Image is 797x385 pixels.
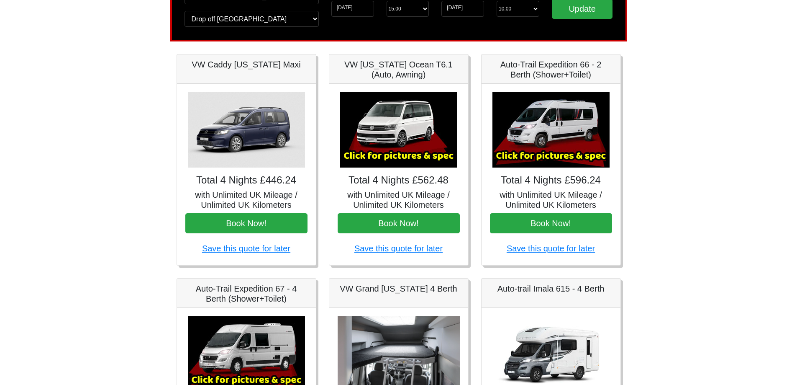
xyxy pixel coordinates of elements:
[490,284,612,294] h5: Auto-trail Imala 615 - 4 Berth
[340,92,457,168] img: VW California Ocean T6.1 (Auto, Awning)
[185,284,308,304] h5: Auto-Trail Expedition 67 - 4 Berth (Shower+Toilet)
[490,213,612,233] button: Book Now!
[185,59,308,70] h5: VW Caddy [US_STATE] Maxi
[331,1,374,17] input: Start Date
[338,213,460,233] button: Book Now!
[490,59,612,80] h5: Auto-Trail Expedition 66 - 2 Berth (Shower+Toilet)
[338,59,460,80] h5: VW [US_STATE] Ocean T6.1 (Auto, Awning)
[338,284,460,294] h5: VW Grand [US_STATE] 4 Berth
[188,92,305,168] img: VW Caddy California Maxi
[338,190,460,210] h5: with Unlimited UK Mileage / Unlimited UK Kilometers
[490,190,612,210] h5: with Unlimited UK Mileage / Unlimited UK Kilometers
[492,92,610,168] img: Auto-Trail Expedition 66 - 2 Berth (Shower+Toilet)
[338,174,460,186] h4: Total 4 Nights £562.48
[490,174,612,186] h4: Total 4 Nights £596.24
[185,190,308,210] h5: with Unlimited UK Mileage / Unlimited UK Kilometers
[202,244,290,253] a: Save this quote for later
[441,1,484,17] input: Return Date
[185,213,308,233] button: Book Now!
[507,244,595,253] a: Save this quote for later
[185,174,308,186] h4: Total 4 Nights £446.24
[354,244,443,253] a: Save this quote for later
